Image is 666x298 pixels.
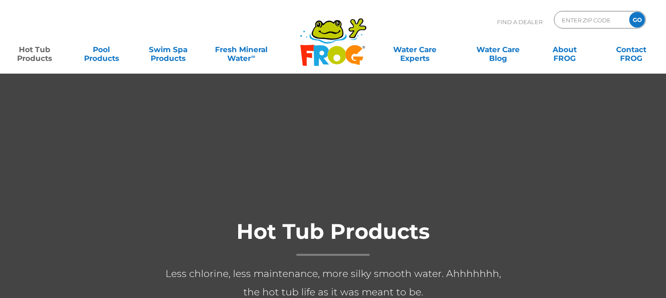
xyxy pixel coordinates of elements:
a: Water CareExperts [373,41,457,58]
a: Fresh MineralWater∞ [209,41,274,58]
input: GO [629,12,645,28]
sup: ∞ [251,53,255,60]
a: Swim SpaProducts [142,41,194,58]
a: PoolProducts [75,41,127,58]
p: Find A Dealer [497,11,543,33]
a: ContactFROG [606,41,657,58]
h1: Hot Tub Products [158,220,508,256]
a: Hot TubProducts [9,41,60,58]
input: Zip Code Form [561,14,620,26]
a: AboutFROG [539,41,590,58]
a: Water CareBlog [472,41,524,58]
